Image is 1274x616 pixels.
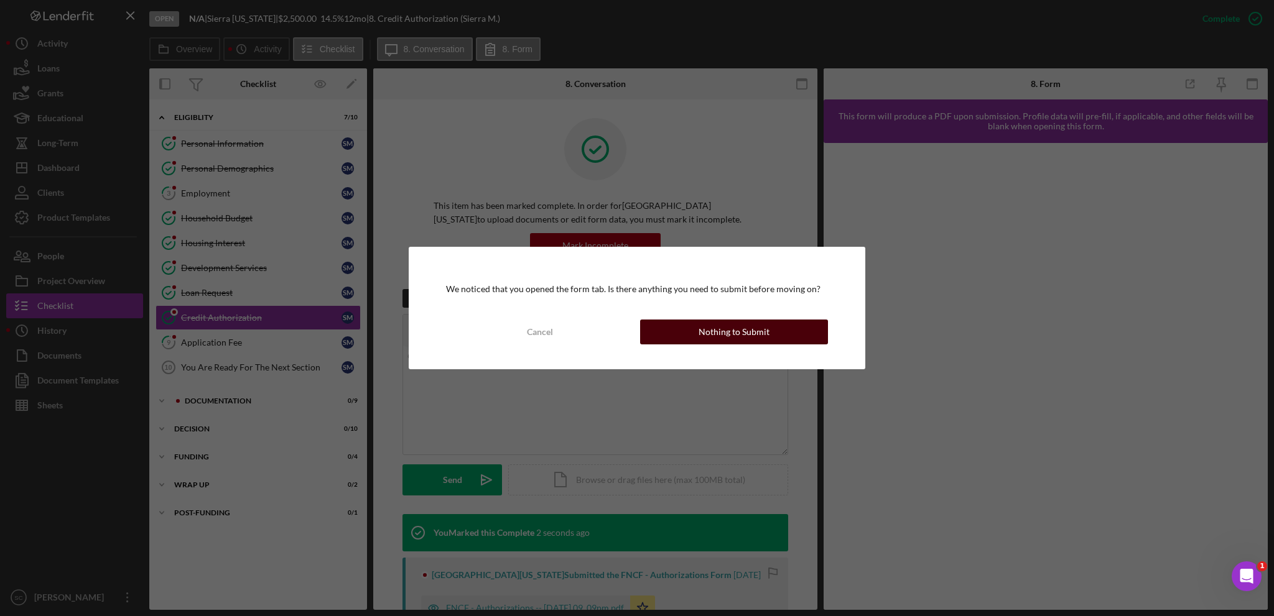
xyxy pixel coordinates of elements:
div: We noticed that you opened the form tab. Is there anything you need to submit before moving on? [446,284,828,294]
div: Nothing to Submit [699,319,770,344]
button: Nothing to Submit [640,319,828,344]
div: Cancel [527,319,553,344]
iframe: Intercom live chat [1232,561,1262,591]
button: Cancel [446,319,634,344]
span: 1 [1257,561,1267,571]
